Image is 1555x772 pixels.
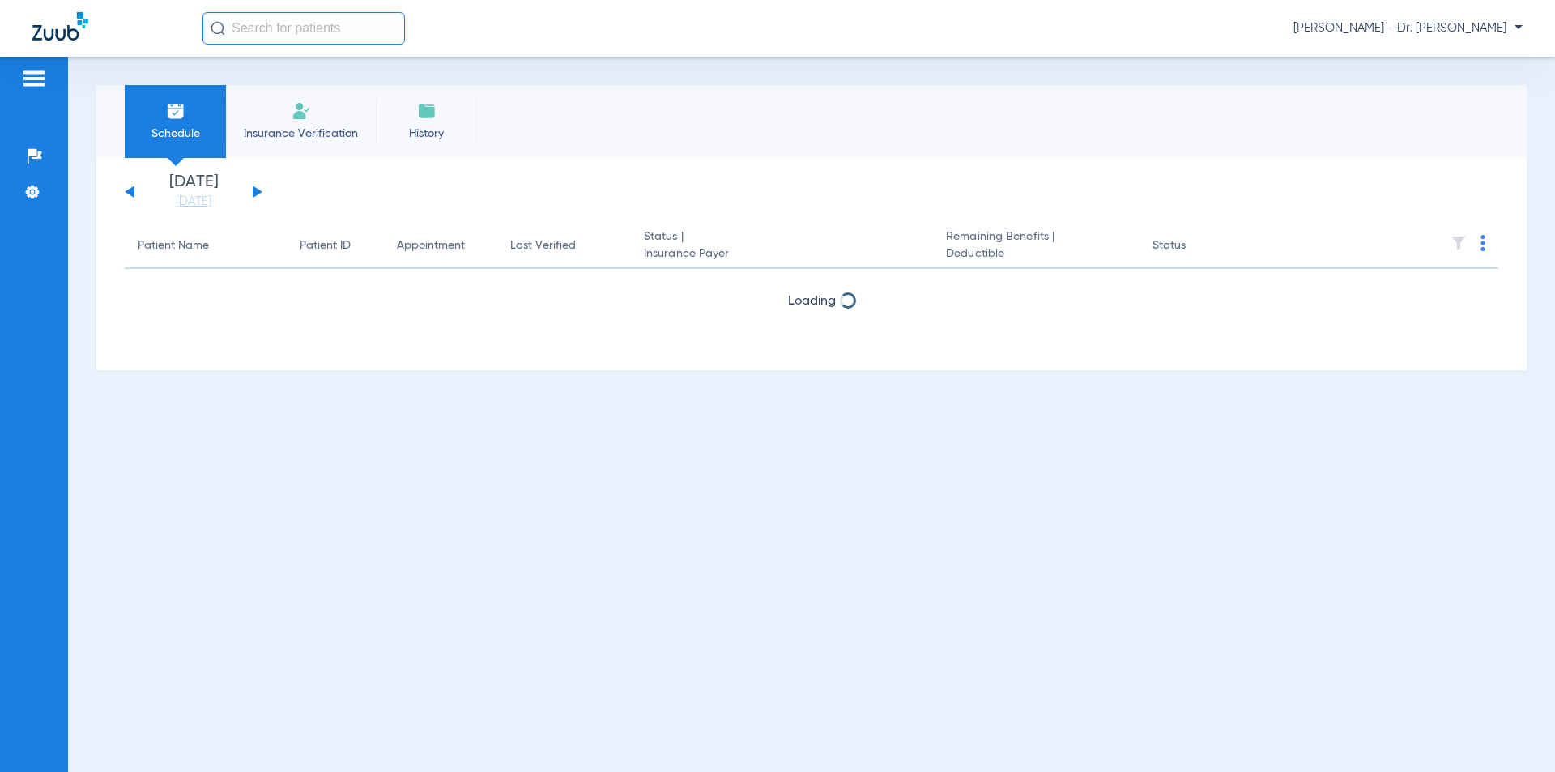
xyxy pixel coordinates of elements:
[145,194,242,210] a: [DATE]
[300,237,371,254] div: Patient ID
[397,237,465,254] div: Appointment
[300,237,351,254] div: Patient ID
[138,237,274,254] div: Patient Name
[933,224,1139,269] th: Remaining Benefits |
[417,101,437,121] img: History
[138,237,209,254] div: Patient Name
[202,12,405,45] input: Search for patients
[1140,224,1249,269] th: Status
[510,237,576,254] div: Last Verified
[166,101,185,121] img: Schedule
[644,245,920,262] span: Insurance Payer
[21,69,47,88] img: hamburger-icon
[1451,235,1467,251] img: filter.svg
[397,237,484,254] div: Appointment
[211,21,225,36] img: Search Icon
[631,224,933,269] th: Status |
[388,126,465,142] span: History
[137,126,214,142] span: Schedule
[510,237,618,254] div: Last Verified
[1293,20,1523,36] span: [PERSON_NAME] - Dr. [PERSON_NAME]
[238,126,364,142] span: Insurance Verification
[788,295,836,308] span: Loading
[145,174,242,210] li: [DATE]
[32,12,88,41] img: Zuub Logo
[292,101,311,121] img: Manual Insurance Verification
[946,245,1126,262] span: Deductible
[1480,235,1485,251] img: group-dot-blue.svg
